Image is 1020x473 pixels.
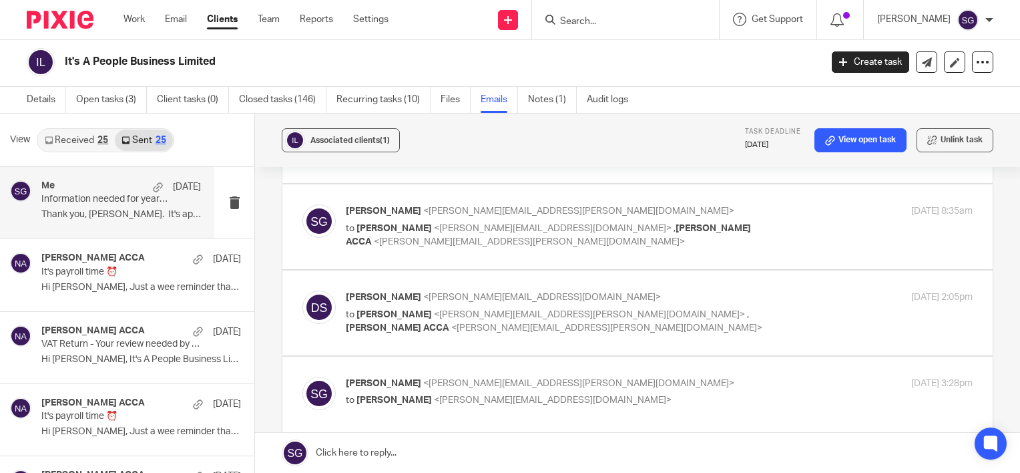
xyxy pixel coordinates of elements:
[353,13,389,26] a: Settings
[41,209,201,220] p: Thank you, [PERSON_NAME]. It's appreciated, and...
[302,291,336,324] img: svg%3E
[346,293,421,302] span: [PERSON_NAME]
[587,87,638,113] a: Audit logs
[356,224,432,233] span: [PERSON_NAME]
[157,87,229,113] a: Client tasks (0)
[346,379,421,388] span: [PERSON_NAME]
[46,182,138,193] a: Outlook for Android
[346,206,421,216] span: [PERSON_NAME]
[877,13,951,26] p: [PERSON_NAME]
[917,128,993,152] button: Unlink task
[346,396,354,405] span: to
[356,396,432,405] span: [PERSON_NAME]
[213,398,241,411] p: [DATE]
[423,293,661,302] span: <[PERSON_NAME][EMAIL_ADDRESS][DOMAIN_NAME]>
[814,128,907,152] a: View open task
[356,310,432,319] span: [PERSON_NAME]
[41,267,201,278] p: It's payroll time ⏰
[10,253,31,274] img: svg%3E
[336,87,431,113] a: Recurring tasks (10)
[27,48,55,76] img: svg%3E
[451,323,762,333] span: <[PERSON_NAME][EMAIL_ADDRESS][PERSON_NAME][DOMAIN_NAME]>
[745,128,801,135] span: Task deadline
[434,224,672,233] span: <[PERSON_NAME][EMAIL_ADDRESS][DOMAIN_NAME]>
[156,136,166,145] div: 25
[911,291,973,305] p: [DATE] 2:05pm
[213,325,241,339] p: [DATE]
[41,180,55,192] h4: Me
[41,411,201,422] p: It's payroll time ⏰
[239,87,326,113] a: Closed tasks (146)
[380,136,390,144] span: (1)
[423,379,734,388] span: <[PERSON_NAME][EMAIL_ADDRESS][PERSON_NAME][DOMAIN_NAME]>
[27,87,66,113] a: Details
[374,237,685,247] span: <[PERSON_NAME][EMAIL_ADDRESS][PERSON_NAME][DOMAIN_NAME]>
[165,13,187,26] a: Email
[258,13,280,26] a: Team
[27,11,93,29] img: Pixie
[346,224,354,233] span: to
[115,130,172,151] a: Sent25
[310,136,390,144] span: Associated clients
[282,128,400,152] button: Associated clients(1)
[528,87,577,113] a: Notes (1)
[832,51,909,73] a: Create task
[41,253,145,264] h4: [PERSON_NAME] ACCA
[41,339,201,350] p: VAT Return - Your review needed by [DATE]
[559,16,679,28] input: Search
[41,426,241,438] p: Hi [PERSON_NAME], Just a wee reminder that it's...
[441,87,471,113] a: Files
[434,310,745,319] span: <[PERSON_NAME][EMAIL_ADDRESS][PERSON_NAME][DOMAIN_NAME]>
[300,13,333,26] a: Reports
[38,130,115,151] a: Received25
[10,325,31,347] img: svg%3E
[173,180,201,194] p: [DATE]
[41,282,241,293] p: Hi [PERSON_NAME], Just a wee reminder that it's...
[752,15,803,24] span: Get Support
[213,253,241,266] p: [DATE]
[41,194,169,205] p: Information needed for year end accounts
[10,180,31,202] img: svg%3E
[911,204,973,218] p: [DATE] 8:35am
[10,133,30,147] span: View
[674,224,676,233] span: ,
[423,206,734,216] span: <[PERSON_NAME][EMAIL_ADDRESS][PERSON_NAME][DOMAIN_NAME]>
[41,398,145,409] h4: [PERSON_NAME] ACCA
[207,13,238,26] a: Clients
[745,140,801,150] p: [DATE]
[747,310,749,319] span: ,
[41,325,145,337] h4: [PERSON_NAME] ACCA
[346,310,354,319] span: to
[957,9,979,31] img: svg%3E
[911,377,973,391] p: [DATE] 3:28pm
[302,204,336,238] img: svg%3E
[346,323,449,333] span: [PERSON_NAME] ACCA
[434,396,672,405] span: <[PERSON_NAME][EMAIL_ADDRESS][DOMAIN_NAME]>
[97,136,108,145] div: 25
[10,398,31,419] img: svg%3E
[76,87,147,113] a: Open tasks (3)
[41,354,241,365] p: Hi [PERSON_NAME], It's A People Business Limited ...
[481,87,518,113] a: Emails
[285,130,305,150] img: svg%3E
[65,55,662,69] h2: It's A People Business Limited
[123,13,145,26] a: Work
[302,377,336,410] img: svg%3E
